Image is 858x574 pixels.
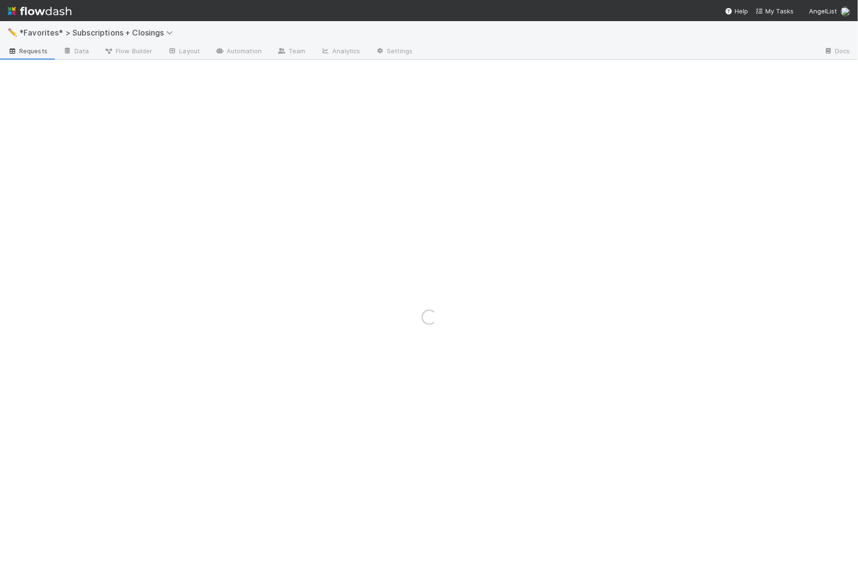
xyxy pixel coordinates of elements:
span: Requests [8,46,48,56]
img: logo-inverted-e16ddd16eac7371096b0.svg [8,3,72,19]
a: Settings [368,44,420,60]
a: My Tasks [756,6,794,16]
a: Analytics [313,44,368,60]
img: avatar_b18de8e2-1483-4e81-aa60-0a3d21592880.png [841,7,850,16]
a: Team [269,44,313,60]
a: Data [55,44,97,60]
span: *Favorites* > Subscriptions + Closings [19,28,178,37]
a: Layout [160,44,207,60]
span: My Tasks [756,7,794,15]
a: Docs [816,44,858,60]
span: ✏️ [8,28,17,36]
a: Flow Builder [97,44,160,60]
span: Flow Builder [104,46,152,56]
span: AngelList [809,7,837,15]
div: Help [725,6,748,16]
a: Automation [207,44,269,60]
